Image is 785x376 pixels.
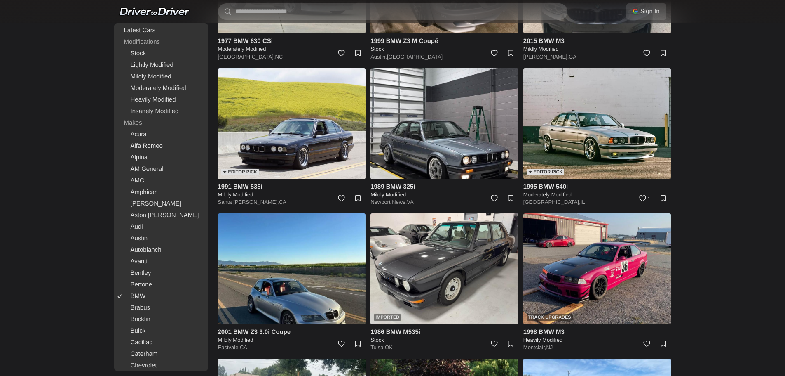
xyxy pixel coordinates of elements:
[523,336,671,344] h5: Heavily Modified
[116,198,206,210] a: [PERSON_NAME]
[523,328,671,344] a: 1998 BMW M3 Heavily Modified
[370,213,518,324] a: Imported
[116,94,206,106] a: Heavily Modified
[523,191,671,199] h5: Moderately Modified
[116,233,206,244] a: Austin
[116,152,206,163] a: Alpina
[370,213,518,324] img: 1986 BMW M535i for sale
[116,256,206,267] a: Avanti
[546,344,553,350] a: NJ
[370,328,518,336] h4: 1986 BMW M535i
[370,191,518,199] h5: Mildly Modified
[116,337,206,348] a: Cadillac
[218,328,366,344] a: 2001 BMW Z3 3.0i Coupe Mildly Modified
[385,344,393,350] a: OK
[116,291,206,302] a: BMW
[218,199,279,205] a: Santa [PERSON_NAME],
[279,199,286,205] a: CA
[116,129,206,140] a: Acura
[370,328,518,344] a: 1986 BMW M535i Stock
[218,328,366,336] h4: 2001 BMW Z3 3.0i Coupe
[116,48,206,59] a: Stock
[370,37,518,45] h4: 1999 BMW Z3 M Coupé
[218,213,366,324] img: 2001 BMW Z3 3.0i Coupe for sale
[116,348,206,360] a: Caterham
[221,169,259,175] div: ★ Editor Pick
[116,36,206,48] div: Modifications
[218,68,366,179] a: ★ Editor Pick
[218,191,366,199] h5: Mildly Modified
[523,213,671,324] a: Track Upgrades
[370,344,385,350] a: Tulsa,
[116,314,206,325] a: Bricklin
[116,187,206,198] a: Amphicar
[523,45,671,53] h5: Mildly Modified
[116,140,206,152] a: Alfa Romeo
[523,328,671,336] h4: 1998 BMW M3
[527,169,565,175] div: ★ Editor Pick
[116,71,206,83] a: Mildly Modified
[581,199,585,205] a: IL
[569,54,576,60] a: GA
[527,314,573,321] div: Track Upgrades
[116,106,206,117] a: Insanely Modified
[218,37,366,53] a: 1977 BMW 630 CSi Moderately Modified
[116,360,206,371] a: Chevrolet
[370,45,518,53] h5: Stock
[116,325,206,337] a: Buick
[116,163,206,175] a: AM General
[523,199,581,205] a: [GEOGRAPHIC_DATA],
[370,199,407,205] a: Newport News,
[218,344,240,350] a: Eastvale,
[635,191,653,209] a: 1
[218,54,275,60] a: [GEOGRAPHIC_DATA],
[240,344,247,350] a: CA
[370,182,518,199] a: 1989 BMW 325i Mildly Modified
[218,336,366,344] h5: Mildly Modified
[116,59,206,71] a: Lightly Modified
[218,45,366,53] h5: Moderately Modified
[116,117,206,129] div: Makes
[116,83,206,94] a: Moderately Modified
[116,221,206,233] a: Audi
[218,182,366,191] h4: 1991 BMW 535i
[523,54,569,60] a: [PERSON_NAME],
[370,182,518,191] h4: 1989 BMW 325i
[116,175,206,187] a: AMC
[116,244,206,256] a: Autobianchi
[218,37,366,45] h4: 1977 BMW 630 CSi
[523,213,671,324] img: 1998 BMW M3 for sale
[370,54,387,60] a: Austin,
[116,267,206,279] a: Bentley
[218,68,366,179] img: 1991 BMW 535i for sale
[116,25,206,36] a: Latest Cars
[523,68,671,179] img: 1995 BMW 540i for sale
[387,54,443,60] a: [GEOGRAPHIC_DATA]
[626,3,666,20] a: Sign In
[116,210,206,221] a: Aston [PERSON_NAME]
[370,37,518,53] a: 1999 BMW Z3 M Coupé Stock
[275,54,283,60] a: NC
[523,68,671,179] a: ★ Editor Pick
[218,182,366,199] a: 1991 BMW 535i Mildly Modified
[523,182,671,199] a: 1995 BMW 540i Moderately Modified
[116,279,206,291] a: Bertone
[116,302,206,314] a: Brabus
[523,344,546,350] a: Montclair,
[370,68,518,179] img: 1989 BMW 325i for sale
[523,37,671,45] h4: 2015 BMW M3
[523,182,671,191] h4: 1995 BMW 540i
[374,314,401,321] div: Imported
[370,336,518,344] h5: Stock
[407,199,413,205] a: VA
[523,37,671,53] a: 2015 BMW M3 Mildly Modified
